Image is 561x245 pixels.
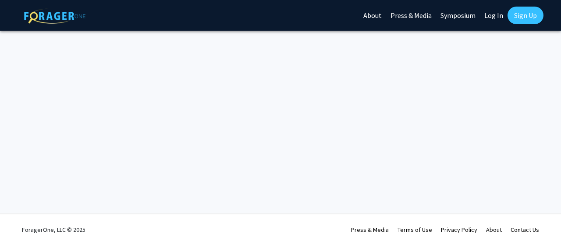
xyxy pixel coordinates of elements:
a: Contact Us [511,226,539,234]
img: ForagerOne Logo [24,8,85,24]
a: Sign Up [508,7,543,24]
a: Press & Media [351,226,389,234]
a: Terms of Use [398,226,432,234]
a: Privacy Policy [441,226,477,234]
a: About [486,226,502,234]
div: ForagerOne, LLC © 2025 [22,214,85,245]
